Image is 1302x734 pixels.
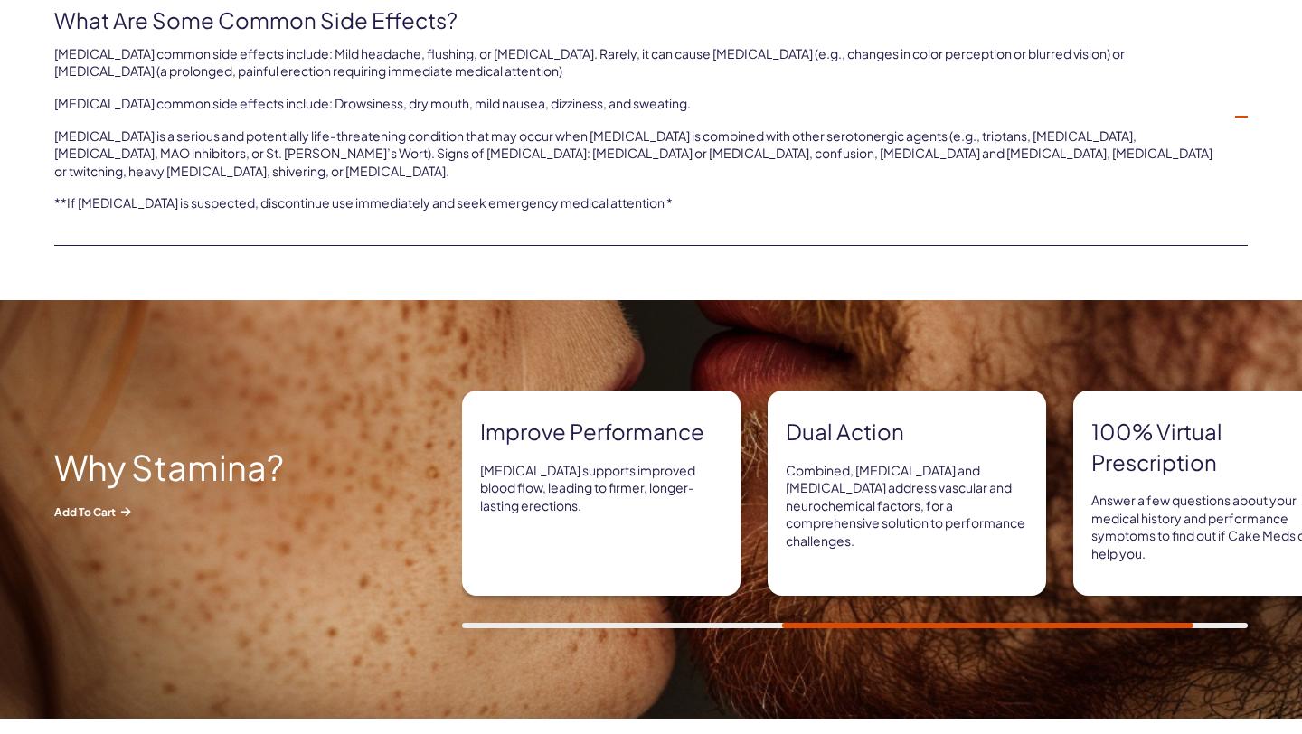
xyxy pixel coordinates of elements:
[54,95,1219,113] p: [MEDICAL_DATA] common side effects include: Drowsiness, dry mouth, mild nausea, dizziness, and sw...
[54,127,1219,181] p: [MEDICAL_DATA] is a serious and potentially life-threatening condition that may occur when [MEDIC...
[54,194,1219,212] p: **If [MEDICAL_DATA] is suspected, discontinue use immediately and seek emergency medical attention *
[54,448,380,486] h2: Why Stamina?
[54,504,380,520] span: Add to Cart
[480,417,722,447] strong: Improve Performance
[54,5,1219,36] a: What are some common side effects?
[54,45,1219,80] p: [MEDICAL_DATA] common side effects include: Mild headache, flushing, or [MEDICAL_DATA]. Rarely, i...
[480,462,722,515] p: [MEDICAL_DATA] supports improved blood flow, leading to firmer, longer-lasting erections.
[786,417,1028,447] strong: Dual Action
[786,462,1028,550] p: Combined, [MEDICAL_DATA] and [MEDICAL_DATA] address vascular and neurochemical factors, for a com...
